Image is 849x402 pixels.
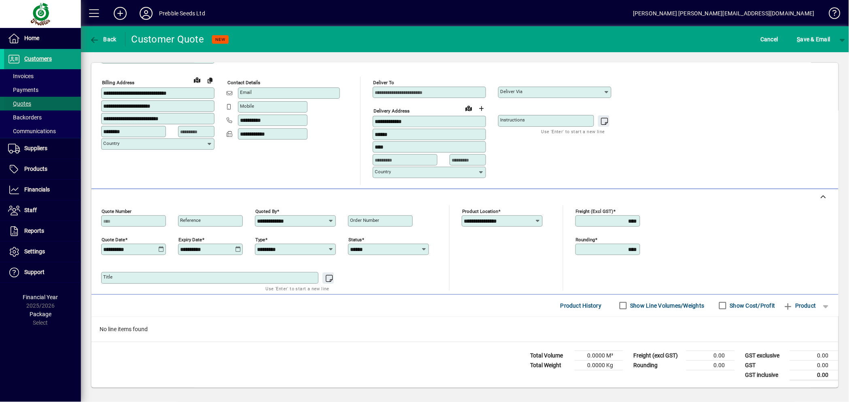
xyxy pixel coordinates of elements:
div: [PERSON_NAME] [PERSON_NAME][EMAIL_ADDRESS][DOMAIN_NAME] [633,7,815,20]
a: Payments [4,83,81,97]
mat-hint: Use 'Enter' to start a new line [266,284,329,293]
a: Quotes [4,97,81,111]
a: Communications [4,124,81,138]
mat-label: Freight (excl GST) [576,208,613,214]
span: Reports [24,228,44,234]
span: Product History [560,299,602,312]
td: Total Weight [526,360,575,370]
td: 0.00 [686,360,735,370]
button: Add [107,6,133,21]
app-page-header-button: Back [81,32,125,47]
td: GST inclusive [741,370,790,380]
div: Prebble Seeds Ltd [159,7,205,20]
span: S [797,36,800,43]
mat-label: Deliver via [500,89,522,94]
button: Cancel [759,32,781,47]
td: 0.00 [790,360,838,370]
a: Staff [4,200,81,221]
mat-label: Rounding [576,236,595,242]
span: Products [24,166,47,172]
span: Financials [24,186,50,193]
span: Payments [8,87,38,93]
label: Show Line Volumes/Weights [629,302,705,310]
span: Suppliers [24,145,47,151]
mat-label: Mobile [240,103,254,109]
span: Support [24,269,45,275]
a: Backorders [4,111,81,124]
span: ave & Email [797,33,830,46]
button: Product History [557,298,605,313]
td: Freight (excl GST) [630,351,686,360]
span: Back [89,36,117,43]
span: Backorders [8,114,42,121]
span: Package [30,311,51,317]
button: Copy to Delivery address [204,74,216,87]
a: Suppliers [4,138,81,159]
td: 0.00 [686,351,735,360]
td: Total Volume [526,351,575,360]
td: GST exclusive [741,351,790,360]
span: Customers [24,55,52,62]
span: NEW [215,37,225,42]
span: Cancel [761,33,779,46]
a: Home [4,28,81,49]
mat-label: Email [240,89,252,95]
a: Settings [4,242,81,262]
span: Invoices [8,73,34,79]
td: 0.0000 M³ [575,351,623,360]
td: 0.00 [790,370,838,380]
button: Save & Email [793,32,834,47]
mat-label: Quote date [102,236,125,242]
span: Product [783,299,816,312]
mat-label: Title [103,274,112,280]
td: GST [741,360,790,370]
mat-label: Status [348,236,362,242]
button: Back [87,32,119,47]
mat-label: Order number [350,217,379,223]
mat-label: Country [103,140,119,146]
a: Financials [4,180,81,200]
button: Choose address [475,102,488,115]
div: Customer Quote [132,33,204,46]
td: Rounding [630,360,686,370]
a: View on map [462,102,475,115]
mat-label: Instructions [500,117,525,123]
span: Staff [24,207,37,213]
a: Support [4,262,81,283]
mat-label: Type [255,236,265,242]
span: Financial Year [23,294,58,300]
span: Communications [8,128,56,134]
button: Product [779,298,820,313]
mat-label: Quote number [102,208,132,214]
label: Show Cost/Profit [728,302,775,310]
mat-hint: Use 'Enter' to start a new line [541,127,605,136]
mat-label: Expiry date [178,236,202,242]
a: Invoices [4,69,81,83]
mat-label: Country [375,169,391,174]
mat-label: Product location [462,208,498,214]
a: View on map [191,73,204,86]
span: Home [24,35,39,41]
mat-label: Deliver To [373,80,394,85]
a: Products [4,159,81,179]
a: Reports [4,221,81,241]
div: No line items found [91,317,838,342]
mat-label: Quoted by [255,208,277,214]
a: Knowledge Base [823,2,839,28]
span: Quotes [8,100,31,107]
mat-label: Reference [180,217,201,223]
td: 0.0000 Kg [575,360,623,370]
span: Settings [24,248,45,255]
td: 0.00 [790,351,838,360]
button: Profile [133,6,159,21]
